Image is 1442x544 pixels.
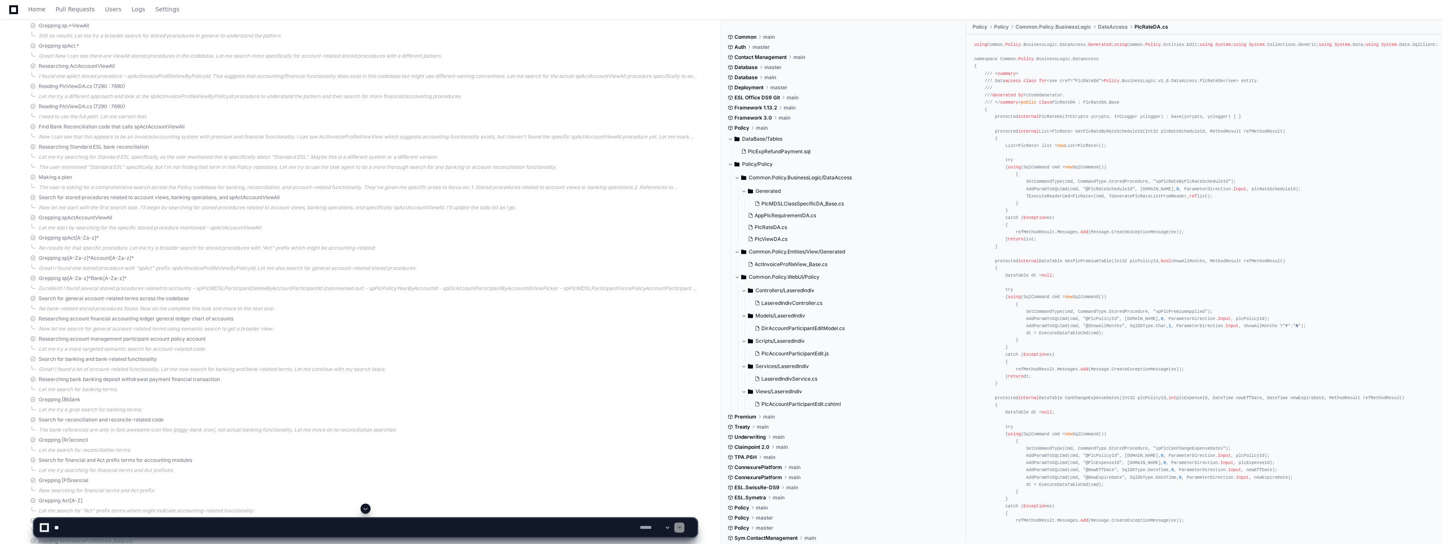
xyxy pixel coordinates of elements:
span: Grepping sp.*ViewAll [39,22,89,29]
span: Controllers/LaseredIndiv [755,287,814,294]
span: Grepping sp[A-Za-z]*Account[A-Za-z]* [39,255,134,261]
button: PlcExpRefundPayment.sql [738,146,954,157]
span: Framework 1.13.2 [734,104,777,111]
span: Researching bank banking deposit withdrawal payment financial transaction [39,376,220,383]
div: Let me try a different approach and look at the spActInvoiceProfileViewByPolicyId procedure to un... [39,93,697,100]
span: main [786,484,798,491]
span: TPA.P6H [734,454,757,461]
div: Now let me search for general account-related terms using semantic search to get a broader view: [39,325,697,332]
span: Search for general account-related terms across the codebase [39,295,189,302]
span: Grepping [Ff]inancial [39,477,88,484]
div: Great! I found a lot of account-related functionality. Let me now search for banking and bank-rel... [39,366,697,373]
span: DataAccess [1098,24,1128,30]
span: main [756,125,768,131]
span: Grepping spAct.* [39,43,79,49]
span: ESL.SwissRe-DS9 [734,484,779,491]
span: Common.Policy.BusinessLogic/DataAccess [749,174,852,181]
span: using [1008,294,1021,299]
span: 0 [1161,316,1164,321]
span: Making a plan [39,174,72,181]
div: I need to use the full path. Let me correct that. [39,113,697,120]
span: Find Bank Reconciliation code that calls spActAccountViewAll [39,123,185,130]
button: Common.Policy.BusinessLogic/DataAccess [734,171,960,184]
span: 0 [1171,467,1174,472]
span: main [776,444,788,451]
span: Grepping [Rr]econcil [39,437,88,443]
svg: Directory [741,247,746,257]
span: System [1249,42,1264,47]
span: Add [1081,229,1088,235]
svg: Directory [748,311,753,321]
span: Grepping spActAccountViewAll [39,214,112,221]
span: Add [1081,367,1088,372]
button: LaseredIndivController.cs [751,297,954,309]
span: Policy [734,125,749,131]
span: 'Y' [1283,323,1290,328]
span: Policy/Policy [742,161,773,168]
svg: Directory [741,173,746,183]
span: Generated [755,188,781,195]
svg: Directory [734,134,740,144]
button: Common.Policy.WebUI/Policy [734,270,960,284]
span: Policy [973,24,987,30]
span: Reading PlcViewDA.cs (7290 : 7690) [39,83,125,90]
span: System [1215,42,1231,47]
button: Common.Policy.Entities/View/Generated [734,245,960,259]
div: Great! Now I can see there are ViewAll stored procedures in the codebase. Let me search more spec... [39,53,697,59]
span: main [789,474,801,481]
span: PlcRateDA.cs [1135,24,1168,30]
span: main [787,94,798,101]
span: internal [1018,129,1039,134]
span: master [764,64,782,71]
span: internal [1018,395,1039,400]
span: class [1023,78,1036,83]
div: Now searching for financial terms and Act prefix: [39,487,697,494]
span: Input [1218,316,1231,321]
span: 0 [1164,460,1166,465]
svg: Directory [741,272,746,282]
span: System [1381,42,1397,47]
div: No bank-related stored procedures found. Now let me complete this task and move to the next one: [39,305,697,312]
span: Generated [1088,42,1111,47]
span: Pull Requests [56,7,95,12]
button: LaseredIndivService.cs [751,373,954,385]
span: Views/LaseredIndiv [755,388,802,395]
span: 0 [1161,453,1164,458]
svg: Directory [748,285,753,296]
span: master [753,44,770,51]
span: Auth [734,44,746,51]
div: Still no results. Let me try a broader search for stored procedures in general to understand the ... [39,32,697,39]
span: Input [1218,453,1231,458]
button: PlcViewDA.cs [745,233,954,245]
span: new [1065,294,1073,299]
span: Common.Policy.BusinessLogic [1015,24,1091,30]
button: Views/LaseredIndiv [741,385,960,398]
div: Let me start by searching for the specific stored procedure mentioned - spActAccountViewAll: [39,224,697,231]
span: Input [1228,467,1241,472]
div: Let me try a grep search for banking terms: [39,406,697,413]
span: Search for stored procedures related to account views, banking operations, and spActAccountViewAll [39,194,280,201]
span: summary [997,71,1015,76]
span: Researching account financial accounting ledger general ledger chart of accounts [39,315,233,322]
span: return [1008,237,1023,242]
span: master [770,84,787,91]
span: for [1039,78,1047,83]
div: Great! I found one stored procedure with "spAct" prefix: spActInvoiceProfileViewByPolicyId. Let m... [39,265,697,272]
span: internal [1018,114,1039,119]
span: PlcExpRefundPayment.sql [748,148,811,155]
span: public [1021,100,1036,105]
span: Grepping sp[A-Za-z]*Bank[A-Za-z]* [39,275,127,282]
span: Common.Policy.Entities/View/Generated [749,248,845,255]
svg: Directory [748,186,753,196]
span: Settings [155,7,179,12]
span: Framework 3.0 [734,115,772,121]
span: 0 [1179,475,1182,480]
span: new [1057,143,1065,148]
span: PlcAccountParticipantEdit.js [761,350,829,357]
span: new [1065,432,1073,437]
button: PlcRateDA.cs [745,221,954,233]
span: Deployment [734,84,763,91]
span: null [1042,273,1052,278]
span: Common.Policy.WebUI/Policy [749,274,819,280]
svg: Directory [748,361,753,371]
